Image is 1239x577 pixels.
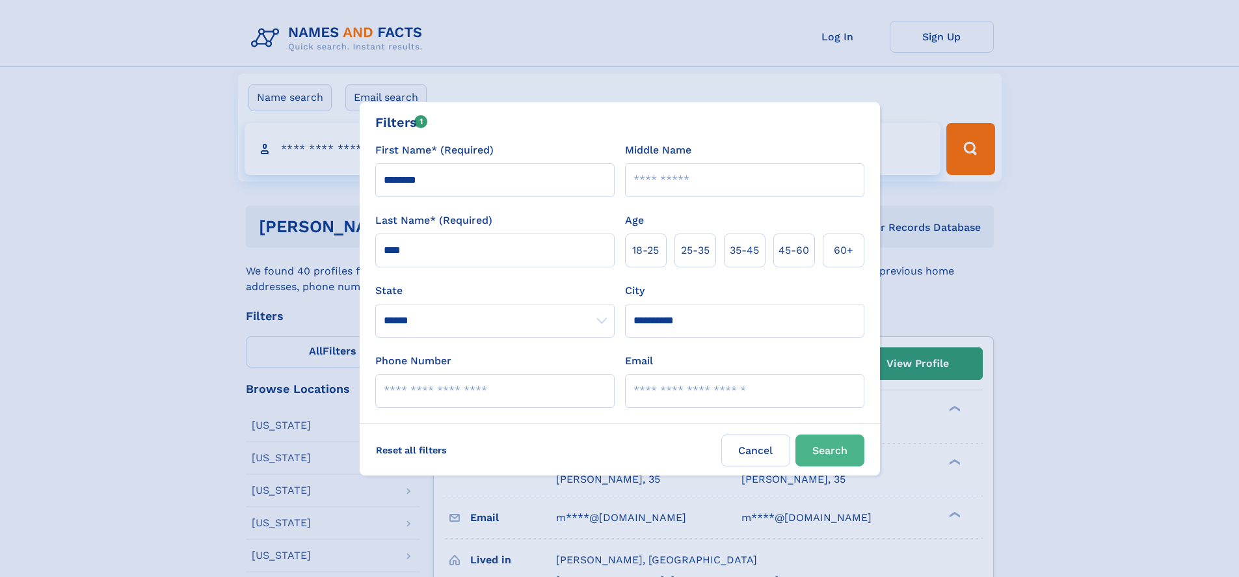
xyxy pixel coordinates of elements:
[834,243,853,258] span: 60+
[375,142,494,158] label: First Name* (Required)
[730,243,759,258] span: 35‑45
[625,353,653,369] label: Email
[721,435,790,466] label: Cancel
[779,243,809,258] span: 45‑60
[681,243,710,258] span: 25‑35
[795,435,864,466] button: Search
[375,213,492,228] label: Last Name* (Required)
[375,283,615,299] label: State
[632,243,659,258] span: 18‑25
[625,213,644,228] label: Age
[625,142,691,158] label: Middle Name
[375,353,451,369] label: Phone Number
[375,113,428,132] div: Filters
[625,283,645,299] label: City
[367,435,455,466] label: Reset all filters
